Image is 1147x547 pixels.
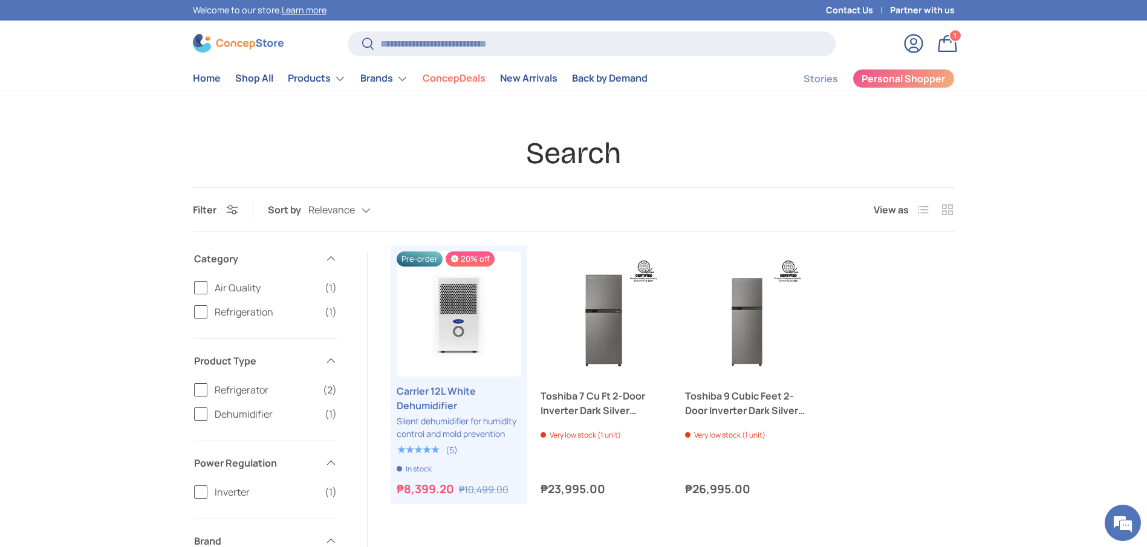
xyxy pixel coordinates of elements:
[862,74,945,83] span: Personal Shopper
[193,66,648,91] nav: Primary
[194,339,337,383] summary: Product Type
[826,4,890,17] a: Contact Us
[325,407,337,421] span: (1)
[325,485,337,499] span: (1)
[500,66,557,90] a: New Arrivals
[308,199,395,221] button: Relevance
[323,383,337,397] span: (2)
[194,251,317,266] span: Category
[193,203,238,216] button: Filter
[353,66,415,91] summary: Brands
[325,280,337,295] span: (1)
[541,389,666,418] a: Toshiba 7 Cu Ft 2-Door Inverter Dark Silver Refrigerator
[282,4,327,16] a: Learn more
[423,66,486,90] a: ConcepDeals
[541,251,666,377] a: Toshiba 7 Cu Ft 2-Door Inverter Dark Silver Refrigerator
[193,135,955,172] h1: Search
[194,237,337,280] summary: Category
[215,305,317,319] span: Refrigeration
[890,4,955,17] a: Partner with us
[397,251,443,267] span: Pre-order
[281,66,353,91] summary: Products
[193,34,284,53] img: ConcepStore
[194,441,337,485] summary: Power Regulation
[397,384,522,413] a: Carrier 12L White Dehumidifier
[804,67,838,91] a: Stories
[325,305,337,319] span: (1)
[215,407,317,421] span: Dehumidifier
[193,203,216,216] span: Filter
[308,204,355,216] span: Relevance
[194,354,317,368] span: Product Type
[685,389,810,418] a: Toshiba 9 Cubic Feet 2-Door Inverter Dark Silver Refrigerator
[193,66,221,90] a: Home
[193,4,327,17] p: Welcome to our store.
[215,383,316,397] span: Refrigerator
[775,66,955,91] nav: Secondary
[853,69,955,88] a: Personal Shopper
[954,31,957,40] span: 1
[874,202,909,217] span: View as
[215,280,317,295] span: Air Quality
[360,66,408,91] a: Brands
[572,66,648,90] a: Back by Demand
[194,456,317,470] span: Power Regulation
[235,66,273,90] a: Shop All
[288,66,346,91] a: Products
[446,251,495,267] span: 20% off
[215,485,317,499] span: Inverter
[397,251,522,377] a: Carrier 12L White Dehumidifier
[685,251,810,377] a: Toshiba 9 Cubic Feet 2-Door Inverter Dark Silver Refrigerator
[268,202,308,217] label: Sort by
